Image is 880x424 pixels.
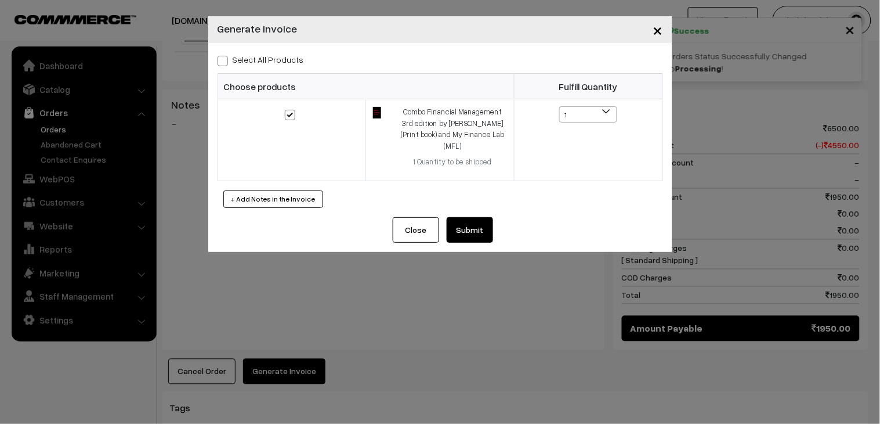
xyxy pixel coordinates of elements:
[399,106,507,152] div: Combo Financial Management 3rd edition by [PERSON_NAME] (Print book) and My Finance Lab (MFL)
[393,217,439,243] button: Close
[218,21,298,37] h4: Generate Invoice
[447,217,493,243] button: Submit
[653,19,663,40] span: ×
[373,107,381,118] img: 17158740902297comingsoon.jpg
[223,191,323,208] button: + Add Notes in the Invoice
[644,12,672,48] button: Close
[399,156,507,168] div: 1 Quantity to be shipped
[559,106,617,123] span: 1
[218,74,514,99] th: Choose products
[560,107,617,123] span: 1
[514,74,662,99] th: Fulfill Quantity
[218,53,304,66] label: Select all Products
